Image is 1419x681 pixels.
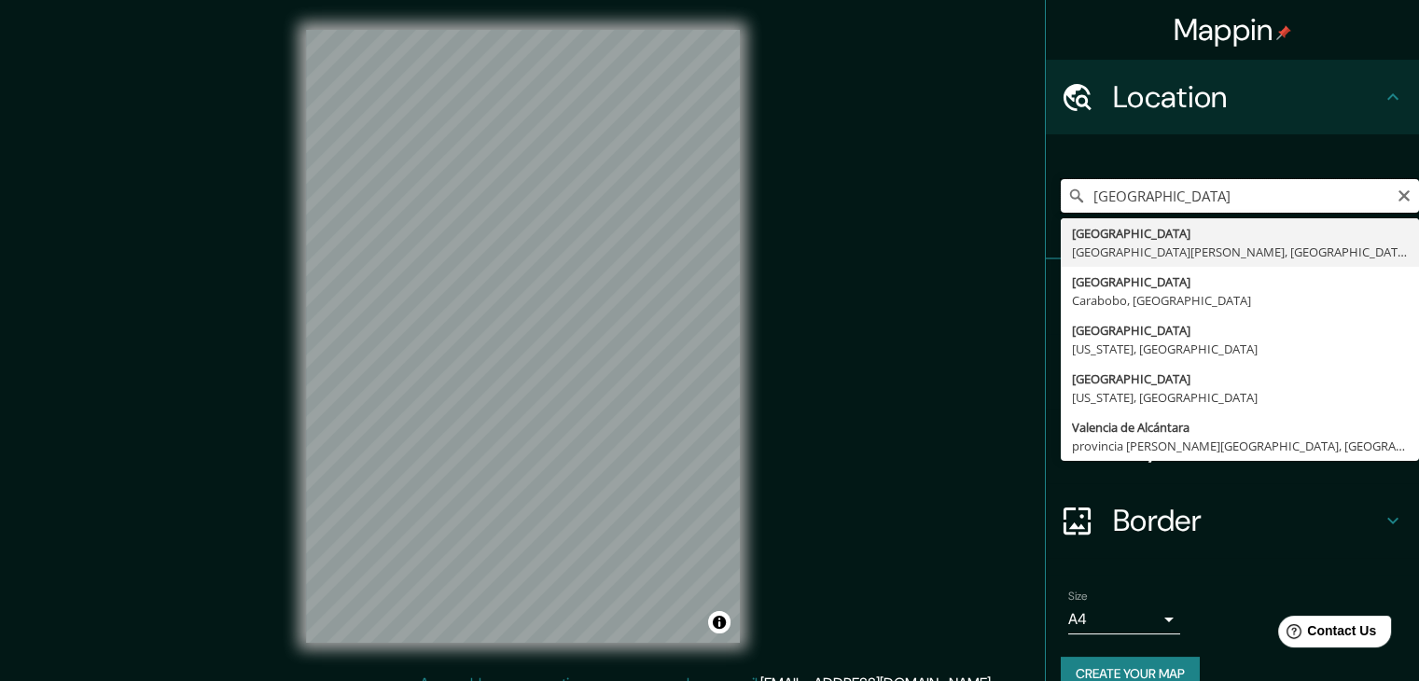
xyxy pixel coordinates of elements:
button: Toggle attribution [708,611,730,633]
div: [US_STATE], [GEOGRAPHIC_DATA] [1072,388,1408,407]
div: [US_STATE], [GEOGRAPHIC_DATA] [1072,340,1408,358]
div: [GEOGRAPHIC_DATA] [1072,224,1408,243]
button: Clear [1397,186,1412,203]
h4: Mappin [1174,11,1292,49]
div: Border [1046,483,1419,558]
div: [GEOGRAPHIC_DATA] [1072,272,1408,291]
h4: Location [1113,78,1382,116]
div: Carabobo, [GEOGRAPHIC_DATA] [1072,291,1408,310]
label: Size [1068,589,1088,605]
canvas: Map [306,30,740,643]
div: Pins [1046,259,1419,334]
div: [GEOGRAPHIC_DATA] [1072,321,1408,340]
div: Style [1046,334,1419,409]
input: Pick your city or area [1061,179,1419,213]
iframe: Help widget launcher [1253,608,1398,660]
div: [GEOGRAPHIC_DATA][PERSON_NAME], [GEOGRAPHIC_DATA] [1072,243,1408,261]
div: Layout [1046,409,1419,483]
img: pin-icon.png [1276,25,1291,40]
div: [GEOGRAPHIC_DATA] [1072,369,1408,388]
h4: Border [1113,502,1382,539]
div: A4 [1068,605,1180,634]
div: Location [1046,60,1419,134]
h4: Layout [1113,427,1382,465]
div: Valencia de Alcántara [1072,418,1408,437]
div: provincia [PERSON_NAME][GEOGRAPHIC_DATA], [GEOGRAPHIC_DATA] [1072,437,1408,455]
